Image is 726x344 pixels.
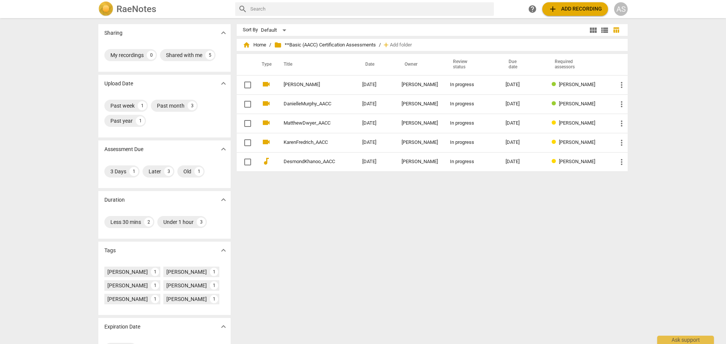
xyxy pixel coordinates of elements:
span: [PERSON_NAME] [559,139,595,145]
th: Due date [500,54,546,75]
div: 0 [147,51,156,60]
span: videocam [262,99,271,108]
div: 1 [138,101,147,110]
a: MatthewDwyer_AACC [284,120,335,126]
th: Required assessors [546,54,611,75]
span: Review status: completed [552,82,559,87]
div: [PERSON_NAME] [402,159,438,165]
div: Default [261,24,289,36]
div: [PERSON_NAME] [166,268,207,276]
p: Sharing [104,29,123,37]
th: Type [256,54,275,75]
th: Title [275,54,356,75]
span: [PERSON_NAME] [559,159,595,164]
div: [PERSON_NAME] [402,140,438,145]
span: more_vert [617,157,626,167]
td: [DATE] [356,94,396,114]
div: [PERSON_NAME] [107,282,148,289]
div: [PERSON_NAME] [107,268,148,276]
span: search [238,5,247,14]
button: Show more [218,143,229,155]
div: 3 [188,101,197,110]
button: Show more [218,245,229,256]
div: 1 [194,167,203,176]
div: My recordings [110,51,144,59]
div: [PERSON_NAME] [166,295,207,303]
div: 1 [210,268,218,276]
span: Review status: in progress [552,159,559,164]
div: In progress [450,82,493,88]
span: view_module [589,26,598,35]
td: [DATE] [356,133,396,152]
span: [PERSON_NAME] [559,82,595,87]
span: expand_more [219,145,228,154]
div: Old [183,168,191,175]
a: KarenFredrich_AACC [284,140,335,145]
span: folder [274,41,282,49]
span: audiotrack [262,157,271,166]
div: Later [149,168,161,175]
div: 1 [136,116,145,125]
div: 1 [151,295,159,303]
span: expand_more [219,79,228,88]
span: / [379,42,381,48]
button: Show more [218,78,229,89]
span: Review status: in progress [552,139,559,145]
button: Show more [218,321,229,332]
td: [DATE] [356,152,396,171]
span: videocam [262,80,271,89]
span: add [382,41,390,49]
a: Help [526,2,539,16]
span: expand_more [219,322,228,331]
a: DesmondKhanoo_AACC [284,159,335,165]
div: 1 [151,268,159,276]
div: [PERSON_NAME] [107,295,148,303]
a: LogoRaeNotes [98,2,229,17]
th: Review status [444,54,500,75]
span: Home [243,41,266,49]
button: Show more [218,27,229,39]
div: Past year [110,117,133,125]
div: [PERSON_NAME] [402,120,438,126]
button: Show more [218,194,229,205]
span: more_vert [617,80,626,89]
div: 1 [129,167,138,176]
button: AS [614,2,628,16]
div: In progress [450,159,493,165]
button: List view [599,25,610,36]
div: [DATE] [506,140,540,145]
div: [DATE] [506,101,540,107]
div: In progress [450,101,493,107]
button: Table view [610,25,622,36]
div: [DATE] [506,159,540,165]
div: 3 Days [110,168,126,175]
span: more_vert [617,119,626,128]
div: 2 [144,218,153,227]
p: Tags [104,247,116,255]
th: Owner [396,54,444,75]
span: videocam [262,137,271,147]
div: [PERSON_NAME] [402,101,438,107]
input: Search [250,3,491,15]
div: In progress [450,120,493,126]
div: 3 [164,167,173,176]
span: [PERSON_NAME] [559,120,595,126]
div: [DATE] [506,120,540,126]
span: Add folder [390,42,412,48]
span: Add recording [548,5,602,14]
td: [DATE] [356,114,396,133]
div: Ask support [657,336,714,344]
span: more_vert [617,138,626,147]
div: 5 [205,51,214,60]
span: [PERSON_NAME] [559,101,595,106]
span: more_vert [617,100,626,109]
div: [PERSON_NAME] [402,82,438,88]
span: home [243,41,250,49]
span: / [269,42,271,48]
div: Shared with me [166,51,202,59]
div: Sort By [243,27,258,33]
div: 1 [210,295,218,303]
div: In progress [450,140,493,145]
span: Review status: in progress [552,120,559,126]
